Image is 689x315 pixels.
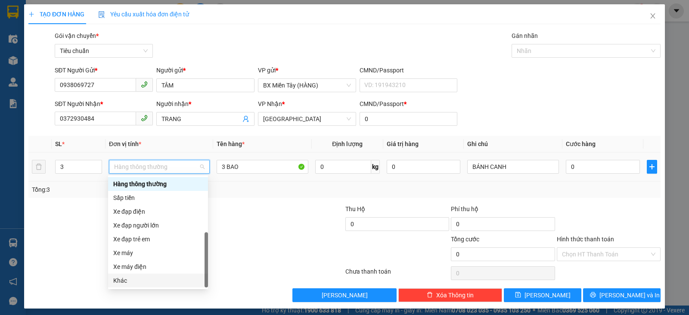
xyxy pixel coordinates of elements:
div: MỸ [7,28,68,38]
div: SĐT Người Gửi [55,65,153,75]
button: save[PERSON_NAME] [504,288,581,302]
div: CMND/Passport [360,65,458,75]
span: kg [371,160,380,174]
span: TẠO ĐƠN HÀNG [28,11,84,18]
div: Xe đạp trẻ em [108,232,208,246]
span: phone [141,115,148,122]
button: delete [32,160,46,174]
div: Sấp tiền [113,193,203,203]
span: delete [427,292,433,299]
span: Tổng cước [451,236,479,243]
span: printer [590,292,596,299]
div: Người gửi [156,65,254,75]
th: Ghi chú [464,136,562,153]
div: Xe đạp điện [113,207,203,216]
span: Nhận: [74,7,94,16]
div: Khác [113,276,203,285]
label: Gán nhãn [512,32,538,39]
span: Xóa Thông tin [436,290,474,300]
span: [PERSON_NAME] [322,290,368,300]
span: VP Nhận [258,100,282,107]
input: 0 [387,160,460,174]
span: Tiêu chuẩn [60,44,148,57]
div: Xe máy điện [113,262,203,271]
span: Cước hàng [566,140,596,147]
div: 0 [74,49,161,59]
span: Giá trị hàng [387,140,419,147]
div: [GEOGRAPHIC_DATA] [74,7,161,27]
div: Xe máy điện [108,260,208,274]
div: Xe máy [108,246,208,260]
button: deleteXóa Thông tin [398,288,502,302]
span: Đơn vị tính [109,140,141,147]
span: plus [28,11,34,17]
span: Thu Hộ [345,206,365,212]
div: Xe đạp người lớn [113,221,203,230]
span: save [515,292,521,299]
span: Gói vận chuyển [55,32,99,39]
span: Định lượng [332,140,363,147]
button: printer[PERSON_NAME] và In [583,288,661,302]
label: Hình thức thanh toán [557,236,614,243]
span: user-add [242,115,249,122]
span: SL [55,140,62,147]
img: icon [98,11,105,18]
button: Close [641,4,665,28]
span: close [649,12,656,19]
div: Chưa thanh toán [344,267,450,282]
div: Xe đạp điện [108,205,208,218]
div: Sấp tiền [108,191,208,205]
div: Tổng: 3 [32,185,267,194]
div: VP gửi [258,65,356,75]
div: Phí thu hộ [451,204,555,217]
span: [PERSON_NAME] và In [599,290,660,300]
div: CMND/Passport [360,99,458,109]
button: [PERSON_NAME] [292,288,396,302]
div: Hàng thông thường [113,179,203,189]
div: BX Miền Tây (HÀNG) [7,7,68,28]
input: VD: Bàn, Ghế [217,160,308,174]
div: KHUYẾN [74,27,161,37]
span: BX Miền Tây (HÀNG) [263,79,351,92]
span: plus [647,163,657,170]
div: Xe đạp trẻ em [113,234,203,244]
div: Khác [108,274,208,287]
span: phone [141,81,148,88]
span: Tên hàng [217,140,245,147]
input: Ghi Chú [467,160,559,174]
div: Người nhận [156,99,254,109]
div: Hàng thông thường [108,177,208,191]
div: Xe đạp người lớn [108,218,208,232]
span: Hàng thông thường [114,160,205,173]
span: [PERSON_NAME] [525,290,571,300]
div: SĐT Người Nhận [55,99,153,109]
div: Xe máy [113,248,203,258]
span: Tuy Hòa [263,112,351,125]
span: Yêu cầu xuất hóa đơn điện tử [98,11,189,18]
div: 0903833506 [7,38,68,50]
span: Gửi: [7,8,21,17]
div: 0935817234 [74,37,161,49]
button: plus [647,160,657,174]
